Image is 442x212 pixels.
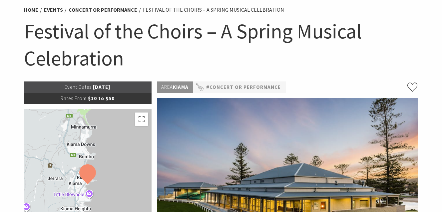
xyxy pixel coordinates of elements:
[69,6,137,13] a: Concert or Performance
[157,81,193,93] p: Kiama
[143,6,284,14] li: Festival of the Choirs – A Spring Musical Celebration
[24,6,38,13] a: Home
[61,95,88,101] span: Rates From:
[44,6,63,13] a: Events
[206,83,281,91] a: #Concert or Performance
[24,81,152,93] p: [DATE]
[161,84,173,90] span: Area
[24,18,418,71] h1: Festival of the Choirs – A Spring Musical Celebration
[65,84,93,90] span: Event Dates:
[135,113,148,126] button: Toggle fullscreen view
[24,93,152,104] p: $10 to $50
